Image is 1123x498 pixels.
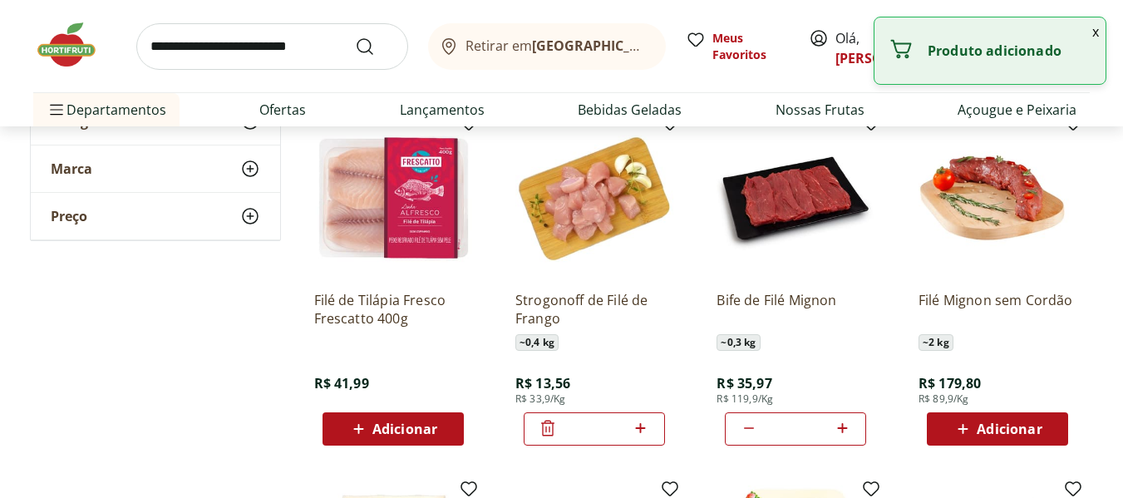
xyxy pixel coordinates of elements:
a: Filé de Tilápia Fresco Frescatto 400g [314,291,472,328]
span: ~ 0,3 kg [717,334,760,351]
a: Strogonoff de Filé de Frango [515,291,673,328]
button: Menu [47,90,66,130]
img: Filé de Tilápia Fresco Frescatto 400g [314,120,472,278]
button: Marca [31,145,280,192]
img: Hortifruti [33,20,116,70]
input: search [136,23,408,70]
span: R$ 33,9/Kg [515,392,566,406]
a: Meus Favoritos [686,30,789,63]
p: Produto adicionado [928,42,1092,59]
img: Filé Mignon sem Cordão [919,120,1076,278]
span: Marca [51,160,92,177]
img: Bife de Filé Mignon [717,120,874,278]
button: Retirar em[GEOGRAPHIC_DATA]/[GEOGRAPHIC_DATA] [428,23,666,70]
button: Submit Search [355,37,395,57]
span: Meus Favoritos [712,30,789,63]
span: R$ 13,56 [515,374,570,392]
span: ~ 0,4 kg [515,334,559,351]
a: Bife de Filé Mignon [717,291,874,328]
a: Filé Mignon sem Cordão [919,291,1076,328]
span: Olá, [835,28,909,68]
span: Adicionar [977,422,1042,436]
span: Preço [51,208,87,224]
a: [PERSON_NAME] [835,49,943,67]
a: Açougue e Peixaria [958,100,1076,120]
button: Adicionar [927,412,1068,446]
span: R$ 35,97 [717,374,771,392]
a: Bebidas Geladas [578,100,682,120]
span: Departamentos [47,90,166,130]
a: Ofertas [259,100,306,120]
span: Retirar em [465,38,649,53]
span: R$ 179,80 [919,374,981,392]
img: Strogonoff de Filé de Frango [515,120,673,278]
span: R$ 41,99 [314,374,369,392]
span: R$ 119,9/Kg [717,392,773,406]
span: R$ 89,9/Kg [919,392,969,406]
span: Adicionar [372,422,437,436]
button: Fechar notificação [1086,17,1106,46]
span: ~ 2 kg [919,334,953,351]
button: Adicionar [323,412,464,446]
b: [GEOGRAPHIC_DATA]/[GEOGRAPHIC_DATA] [532,37,812,55]
a: Lançamentos [400,100,485,120]
a: Nossas Frutas [776,100,864,120]
button: Preço [31,193,280,239]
